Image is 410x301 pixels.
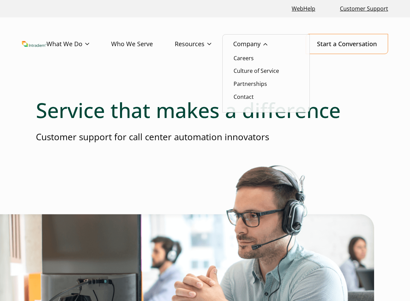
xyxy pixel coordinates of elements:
p: Customer support for call center automation innovators [36,131,374,143]
a: What We Do [47,34,111,54]
a: Culture of Service [234,67,279,75]
a: Careers [234,54,254,62]
h1: Service that makes a difference [36,98,374,122]
a: Link opens in a new window [289,1,318,16]
a: Who We Serve [111,34,175,54]
a: Customer Support [337,1,391,16]
a: Partnerships [234,80,267,88]
a: Company [233,34,289,54]
img: Intradiem [22,41,47,47]
a: Start a Conversation [306,34,388,54]
a: Link to homepage of Intradiem [22,41,47,47]
a: Resources [175,34,233,54]
a: Contact [234,93,254,101]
